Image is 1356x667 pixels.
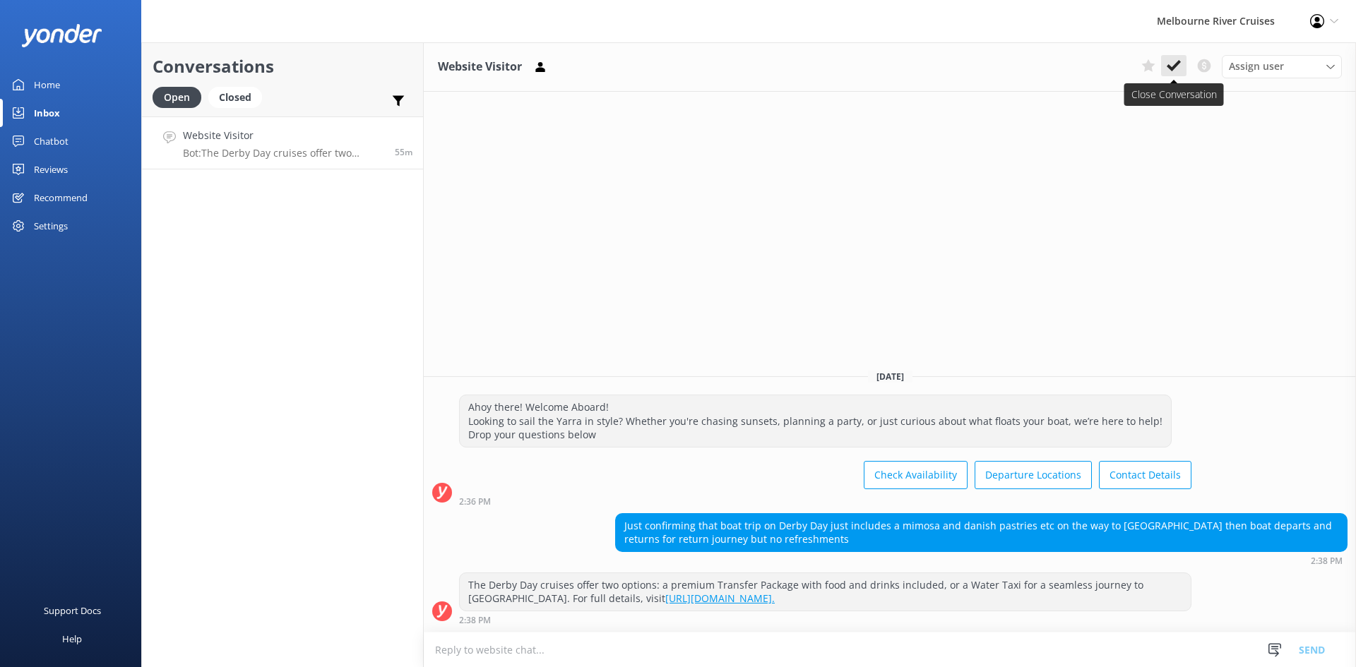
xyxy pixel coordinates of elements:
[1229,59,1284,74] span: Assign user
[183,147,384,160] p: Bot: The Derby Day cruises offer two options: a premium Transfer Package with food and drinks inc...
[183,128,384,143] h4: Website Visitor
[34,155,68,184] div: Reviews
[34,99,60,127] div: Inbox
[864,461,968,489] button: Check Availability
[459,498,491,506] strong: 2:36 PM
[1099,461,1191,489] button: Contact Details
[665,591,775,605] a: [URL][DOMAIN_NAME].
[34,184,88,212] div: Recommend
[62,625,82,653] div: Help
[153,87,201,108] div: Open
[21,24,102,47] img: yonder-white-logo.png
[34,127,69,155] div: Chatbot
[615,555,1348,565] div: Oct 07 2025 02:38pm (UTC +11:00) Australia/Sydney
[975,461,1092,489] button: Departure Locations
[153,89,208,104] a: Open
[208,89,269,104] a: Closed
[1311,557,1343,565] strong: 2:38 PM
[153,53,412,80] h2: Conversations
[459,616,491,625] strong: 2:38 PM
[459,615,1191,625] div: Oct 07 2025 02:38pm (UTC +11:00) Australia/Sydney
[459,496,1191,506] div: Oct 07 2025 02:36pm (UTC +11:00) Australia/Sydney
[460,573,1191,611] div: The Derby Day cruises offer two options: a premium Transfer Package with food and drinks included...
[1222,55,1342,78] div: Assign User
[395,146,412,158] span: Oct 07 2025 02:38pm (UTC +11:00) Australia/Sydney
[34,71,60,99] div: Home
[616,514,1347,551] div: Just confirming that boat trip on Derby Day just includes a mimosa and danish pastries etc on the...
[208,87,262,108] div: Closed
[460,395,1171,447] div: Ahoy there! Welcome Aboard! Looking to sail the Yarra in style? Whether you're chasing sunsets, p...
[438,58,522,76] h3: Website Visitor
[142,116,423,169] a: Website VisitorBot:The Derby Day cruises offer two options: a premium Transfer Package with food ...
[868,371,912,383] span: [DATE]
[34,212,68,240] div: Settings
[44,596,101,625] div: Support Docs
